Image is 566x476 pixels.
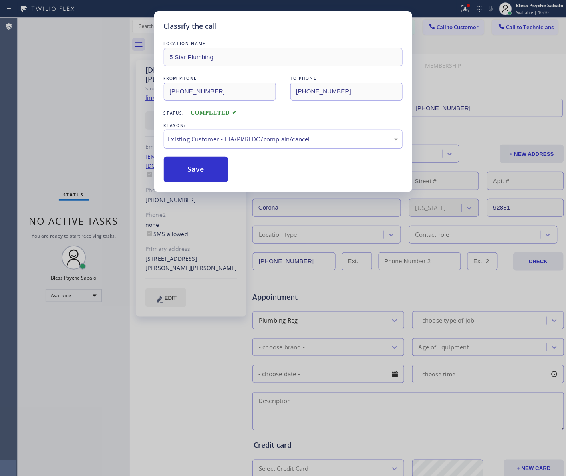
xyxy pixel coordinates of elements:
div: REASON: [164,121,403,130]
div: Existing Customer - ETA/PI/REDO/complain/cancel [168,135,398,144]
div: FROM PHONE [164,74,276,83]
span: COMPLETED [191,110,237,116]
button: Save [164,157,228,182]
input: To phone [290,83,403,101]
span: Status: [164,110,185,116]
div: LOCATION NAME [164,40,403,48]
h5: Classify the call [164,21,217,32]
div: TO PHONE [290,74,403,83]
input: From phone [164,83,276,101]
